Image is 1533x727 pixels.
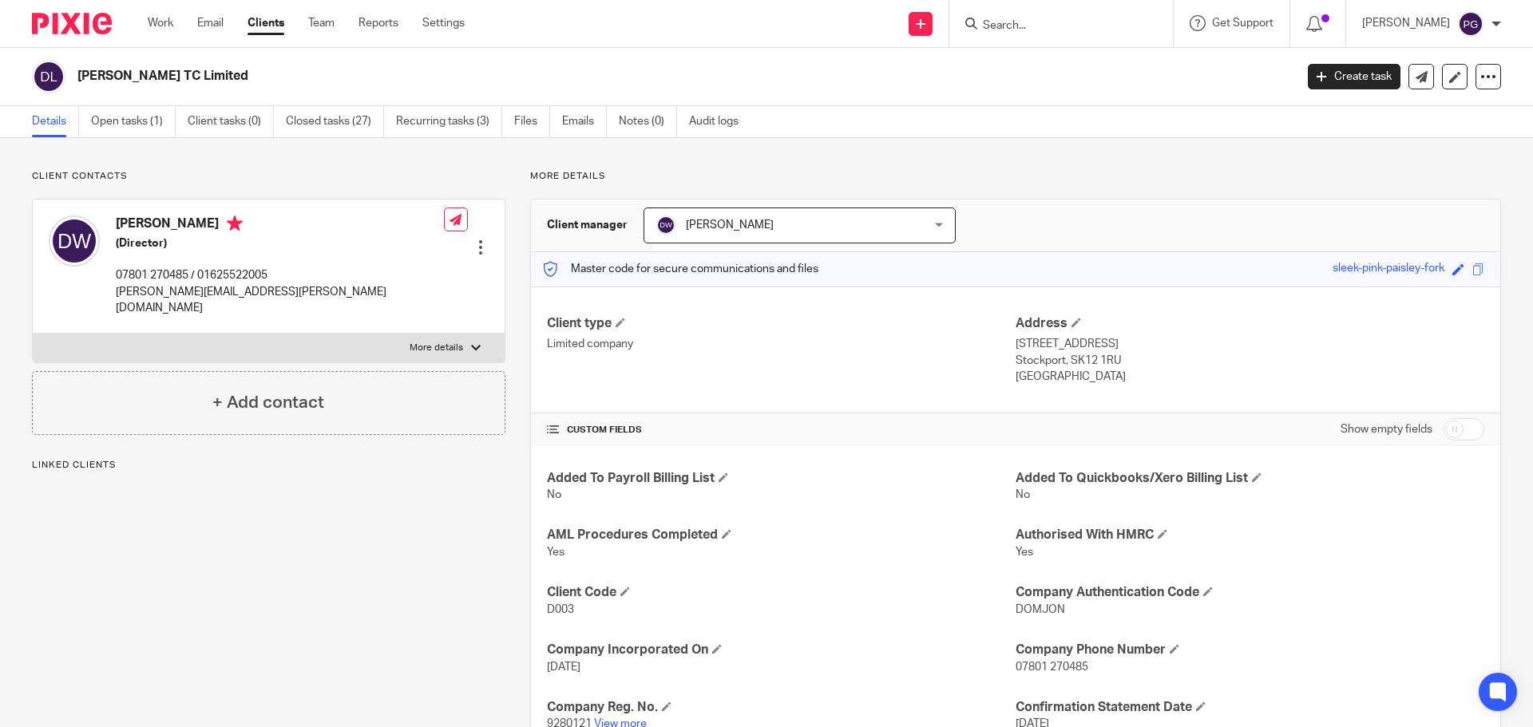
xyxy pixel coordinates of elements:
label: Show empty fields [1341,421,1432,437]
h4: Client Code [547,584,1016,601]
a: Open tasks (1) [91,106,176,137]
p: Linked clients [32,459,505,472]
span: Yes [1016,547,1033,558]
a: Settings [422,15,465,31]
img: svg%3E [656,215,675,235]
h2: [PERSON_NAME] TC Limited [77,68,1043,85]
span: Get Support [1212,18,1274,29]
span: D003 [547,604,574,615]
p: More details [530,170,1501,183]
a: Work [148,15,173,31]
span: No [547,489,561,500]
h4: Client type [547,315,1016,332]
span: 07801 270485 [1016,662,1088,673]
a: Reports [358,15,398,31]
span: DOMJON [1016,604,1065,615]
h5: (Director) [116,235,444,251]
img: svg%3E [32,60,65,93]
p: 07801 270485 / 01625522005 [116,267,444,283]
p: Stockport, SK12 1RU [1016,353,1484,369]
span: [DATE] [547,662,580,673]
h4: Added To Payroll Billing List [547,470,1016,487]
h4: CUSTOM FIELDS [547,424,1016,437]
p: More details [410,342,463,354]
a: Client tasks (0) [188,106,274,137]
p: Client contacts [32,170,505,183]
h3: Client manager [547,217,628,233]
a: Clients [248,15,284,31]
h4: Company Authentication Code [1016,584,1484,601]
a: Email [197,15,224,31]
input: Search [981,19,1125,34]
img: Pixie [32,13,112,34]
i: Primary [227,215,243,231]
h4: Company Phone Number [1016,642,1484,658]
h4: AML Procedures Completed [547,527,1016,543]
a: Emails [562,106,607,137]
a: Files [514,106,550,137]
p: [STREET_ADDRESS] [1016,336,1484,352]
a: Team [308,15,335,31]
img: svg%3E [1458,11,1483,37]
p: [PERSON_NAME][EMAIL_ADDRESS][PERSON_NAME][DOMAIN_NAME] [116,284,444,317]
h4: Company Reg. No. [547,699,1016,716]
a: Closed tasks (27) [286,106,384,137]
span: No [1016,489,1030,500]
div: sleek-pink-paisley-fork [1333,260,1444,279]
h4: Address [1016,315,1484,332]
a: Create task [1308,64,1400,89]
img: svg%3E [49,215,100,267]
a: Audit logs [689,106,751,137]
h4: + Add contact [212,390,324,415]
a: Notes (0) [619,106,677,137]
span: [PERSON_NAME] [686,219,774,231]
span: Yes [547,547,564,558]
a: Details [32,106,79,137]
p: Limited company [547,336,1016,352]
a: Recurring tasks (3) [396,106,502,137]
h4: Added To Quickbooks/Xero Billing List [1016,470,1484,487]
h4: Confirmation Statement Date [1016,699,1484,716]
h4: Company Incorporated On [547,642,1016,658]
p: [PERSON_NAME] [1362,15,1450,31]
h4: Authorised With HMRC [1016,527,1484,543]
p: [GEOGRAPHIC_DATA] [1016,369,1484,385]
p: Master code for secure communications and files [543,261,818,277]
h4: [PERSON_NAME] [116,215,444,235]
